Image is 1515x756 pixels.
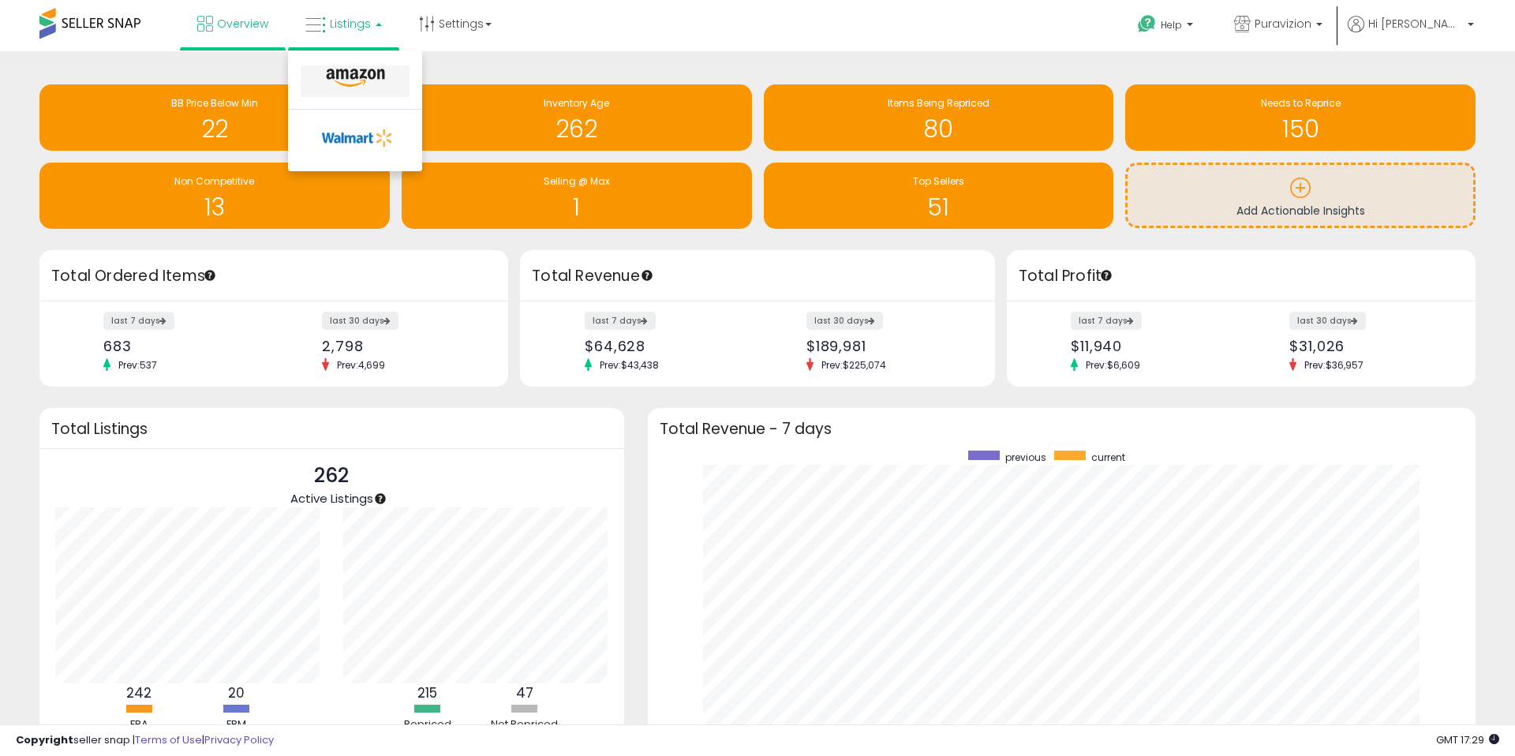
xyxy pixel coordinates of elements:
[888,96,989,110] span: Items Being Repriced
[135,732,202,747] a: Terms of Use
[410,194,744,220] h1: 1
[772,194,1106,220] h1: 51
[1071,338,1229,354] div: $11,940
[171,96,258,110] span: BB Price Below Min
[1368,16,1463,32] span: Hi [PERSON_NAME]
[380,717,475,732] div: Repriced
[1019,265,1464,287] h3: Total Profit
[1261,96,1341,110] span: Needs to Reprice
[585,338,746,354] div: $64,628
[174,174,254,188] span: Non Competitive
[1289,312,1366,330] label: last 30 days
[1255,16,1311,32] span: Puravizion
[544,174,610,188] span: Selling @ Max
[806,338,967,354] div: $189,981
[110,358,165,372] span: Prev: 537
[1236,203,1365,219] span: Add Actionable Insights
[1125,2,1209,51] a: Help
[913,174,964,188] span: Top Sellers
[103,338,262,354] div: 683
[1128,165,1473,226] a: Add Actionable Insights
[1125,84,1476,151] a: Needs to Reprice 150
[1348,16,1474,51] a: Hi [PERSON_NAME]
[322,338,481,354] div: 2,798
[410,116,744,142] h1: 262
[47,194,382,220] h1: 13
[92,717,186,732] div: FBA
[290,461,373,491] p: 262
[764,84,1114,151] a: Items Being Repriced 80
[1436,732,1499,747] span: 2025-08-11 17:29 GMT
[477,717,572,732] div: Not Repriced
[764,163,1114,229] a: Top Sellers 51
[402,163,752,229] a: Selling @ Max 1
[544,96,609,110] span: Inventory Age
[1289,338,1448,354] div: $31,026
[402,84,752,151] a: Inventory Age 262
[290,490,373,507] span: Active Listings
[103,312,174,330] label: last 7 days
[189,717,283,732] div: FBM
[1161,18,1182,32] span: Help
[814,358,894,372] span: Prev: $225,074
[1091,451,1125,464] span: current
[16,733,274,748] div: seller snap | |
[640,268,654,283] div: Tooltip anchor
[322,312,398,330] label: last 30 days
[516,683,533,702] b: 47
[203,268,217,283] div: Tooltip anchor
[39,163,390,229] a: Non Competitive 13
[660,423,1464,435] h3: Total Revenue - 7 days
[47,116,382,142] h1: 22
[330,16,371,32] span: Listings
[1071,312,1142,330] label: last 7 days
[51,423,612,435] h3: Total Listings
[1296,358,1371,372] span: Prev: $36,957
[39,84,390,151] a: BB Price Below Min 22
[1099,268,1113,283] div: Tooltip anchor
[51,265,496,287] h3: Total Ordered Items
[204,732,274,747] a: Privacy Policy
[329,358,393,372] span: Prev: 4,699
[417,683,437,702] b: 215
[126,683,151,702] b: 242
[373,492,387,506] div: Tooltip anchor
[1137,14,1157,34] i: Get Help
[806,312,883,330] label: last 30 days
[585,312,656,330] label: last 7 days
[1078,358,1148,372] span: Prev: $6,609
[1133,116,1468,142] h1: 150
[217,16,268,32] span: Overview
[532,265,983,287] h3: Total Revenue
[228,683,245,702] b: 20
[16,732,73,747] strong: Copyright
[772,116,1106,142] h1: 80
[1005,451,1046,464] span: previous
[592,358,667,372] span: Prev: $43,438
